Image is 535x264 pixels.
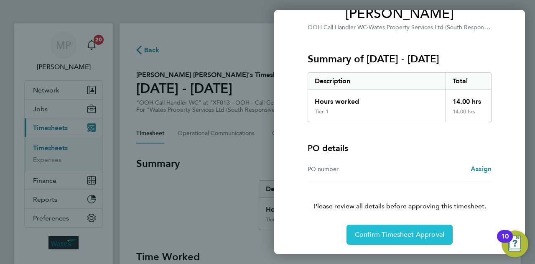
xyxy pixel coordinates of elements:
div: 14.00 hrs [446,108,492,122]
span: Wates Property Services Ltd (South Responsive Maintenance) [369,23,532,31]
h4: PO details [308,142,348,154]
div: Total [446,73,492,90]
span: [PERSON_NAME] [308,5,492,22]
div: Tier 1 [315,108,329,115]
div: 14.00 hrs [446,90,492,108]
div: Summary of 20 - 26 Sep 2025 [308,72,492,122]
div: Hours worked [308,90,446,108]
p: Please review all details before approving this timesheet. [298,181,502,211]
a: Assign [471,164,492,174]
div: 10 [501,236,509,247]
div: PO number [308,164,400,174]
span: Confirm Timesheet Approval [355,231,444,239]
span: Assign [471,165,492,173]
div: Description [308,73,446,90]
span: · [367,24,369,31]
button: Confirm Timesheet Approval [346,225,453,245]
h3: Summary of [DATE] - [DATE] [308,52,492,66]
button: Open Resource Center, 10 new notifications [502,231,528,257]
span: OOH Call Handler WC [308,24,367,31]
